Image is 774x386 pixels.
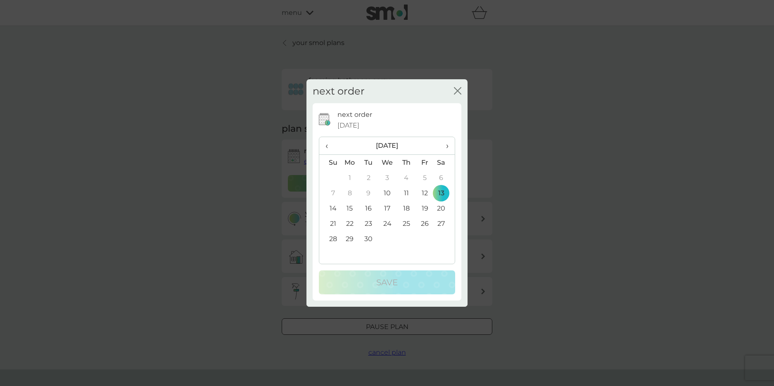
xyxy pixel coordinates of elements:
td: 22 [340,216,359,231]
td: 29 [340,231,359,246]
td: 21 [319,216,340,231]
td: 14 [319,201,340,216]
p: next order [337,109,372,120]
td: 13 [434,185,455,201]
td: 30 [359,231,378,246]
td: 23 [359,216,378,231]
td: 26 [415,216,434,231]
span: › [440,137,449,154]
td: 12 [415,185,434,201]
td: 16 [359,201,378,216]
th: Fr [415,155,434,171]
td: 10 [378,185,397,201]
span: ‹ [325,137,334,154]
button: close [454,87,461,96]
td: 8 [340,185,359,201]
td: 19 [415,201,434,216]
td: 7 [319,185,340,201]
th: Mo [340,155,359,171]
td: 5 [415,170,434,185]
td: 20 [434,201,455,216]
td: 6 [434,170,455,185]
th: Tu [359,155,378,171]
td: 2 [359,170,378,185]
span: [DATE] [337,120,359,131]
td: 17 [378,201,397,216]
p: Save [376,276,398,289]
td: 11 [397,185,415,201]
td: 9 [359,185,378,201]
td: 24 [378,216,397,231]
td: 1 [340,170,359,185]
h2: next order [313,85,365,97]
td: 27 [434,216,455,231]
td: 3 [378,170,397,185]
th: Sa [434,155,455,171]
th: Su [319,155,340,171]
th: [DATE] [340,137,434,155]
th: Th [397,155,415,171]
th: We [378,155,397,171]
td: 4 [397,170,415,185]
td: 18 [397,201,415,216]
td: 15 [340,201,359,216]
td: 28 [319,231,340,246]
button: Save [319,270,455,294]
td: 25 [397,216,415,231]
